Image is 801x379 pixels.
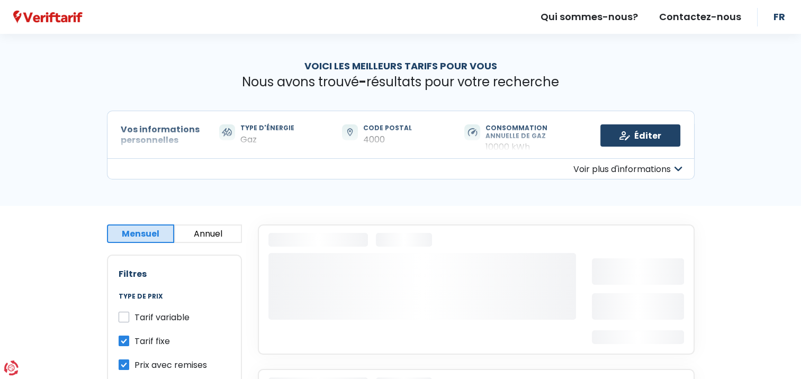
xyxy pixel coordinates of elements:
a: Veriftarif [13,10,83,24]
span: - [359,73,366,91]
a: Éditer [600,124,680,147]
button: Mensuel [107,224,175,243]
h2: Filtres [119,269,230,279]
button: Voir plus d'informations [107,158,695,179]
button: Annuel [174,224,242,243]
img: Veriftarif logo [13,11,83,24]
h1: Voici les meilleurs tarifs pour vous [107,60,695,72]
span: Tarif variable [134,311,190,323]
span: Tarif fixe [134,335,170,347]
legend: Type de prix [119,293,230,311]
p: Nous avons trouvé résultats pour votre recherche [107,75,695,90]
span: Prix avec remises [134,359,207,371]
